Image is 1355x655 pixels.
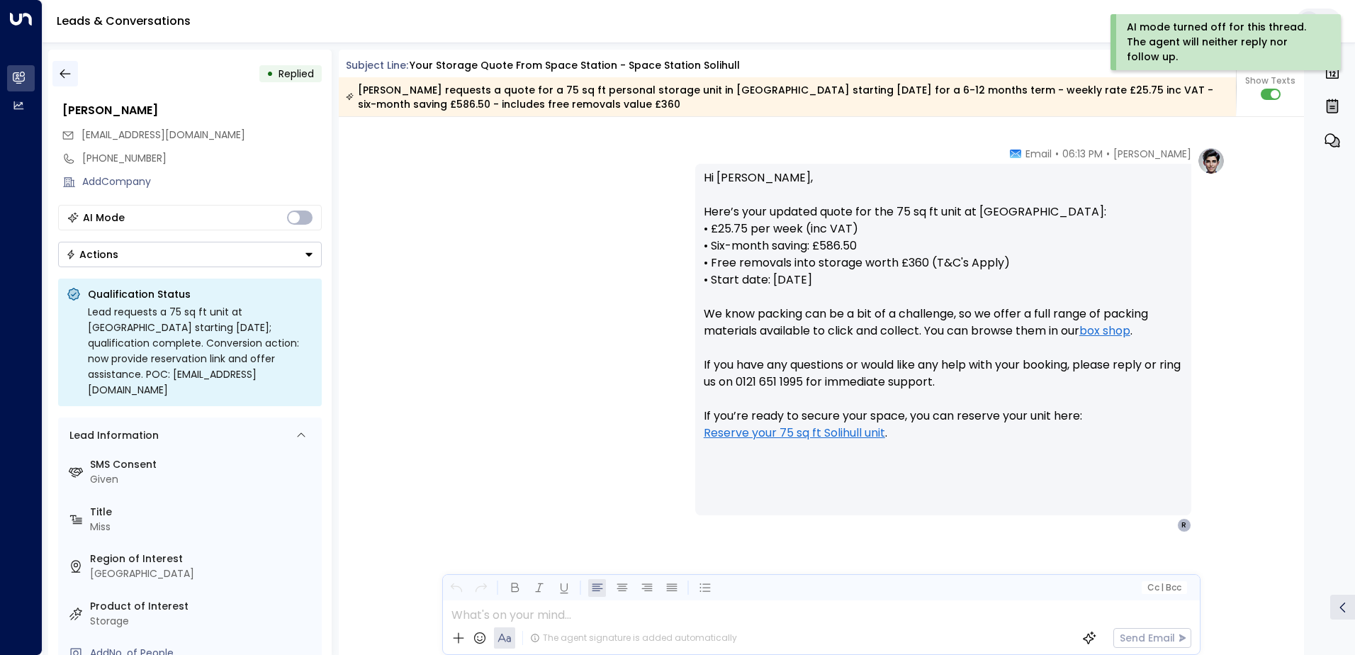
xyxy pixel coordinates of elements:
[1127,20,1322,65] div: AI mode turned off for this thread. The agent will neither reply nor follow up.
[90,520,316,534] div: Miss
[1113,147,1191,161] span: [PERSON_NAME]
[1062,147,1103,161] span: 06:13 PM
[704,425,885,442] a: Reserve your 75 sq ft Solihull unit
[57,13,191,29] a: Leads & Conversations
[90,599,316,614] label: Product of Interest
[82,174,322,189] div: AddCompany
[83,211,125,225] div: AI Mode
[88,287,313,301] p: Qualification Status
[1147,583,1181,593] span: Cc Bcc
[62,102,322,119] div: [PERSON_NAME]
[90,566,316,581] div: [GEOGRAPHIC_DATA]
[64,428,159,443] div: Lead Information
[58,242,322,267] div: Button group with a nested menu
[1025,147,1052,161] span: Email
[90,505,316,520] label: Title
[530,632,737,644] div: The agent signature is added automatically
[81,128,245,142] span: rhiannonmarie1@aol.com
[88,304,313,398] div: Lead requests a 75 sq ft unit at [GEOGRAPHIC_DATA] starting [DATE]; qualification complete. Conve...
[81,128,245,142] span: [EMAIL_ADDRESS][DOMAIN_NAME]
[90,552,316,566] label: Region of Interest
[1177,518,1191,532] div: R
[90,457,316,472] label: SMS Consent
[410,58,740,73] div: Your storage quote from Space Station - Space Station Solihull
[266,61,274,86] div: •
[90,614,316,629] div: Storage
[1141,581,1186,595] button: Cc|Bcc
[447,579,465,597] button: Undo
[472,579,490,597] button: Redo
[1079,323,1130,340] a: box shop
[90,472,316,487] div: Given
[1197,147,1225,175] img: profile-logo.png
[704,169,1183,459] p: Hi [PERSON_NAME], Here’s your updated quote for the 75 sq ft unit at [GEOGRAPHIC_DATA]: • £25.75 ...
[1055,147,1059,161] span: •
[66,248,118,261] div: Actions
[346,58,408,72] span: Subject Line:
[1161,583,1164,593] span: |
[1106,147,1110,161] span: •
[58,242,322,267] button: Actions
[82,151,322,166] div: [PHONE_NUMBER]
[1245,74,1295,87] span: Show Texts
[346,83,1228,111] div: [PERSON_NAME] requests a quote for a 75 sq ft personal storage unit in [GEOGRAPHIC_DATA] starting...
[279,67,314,81] span: Replied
